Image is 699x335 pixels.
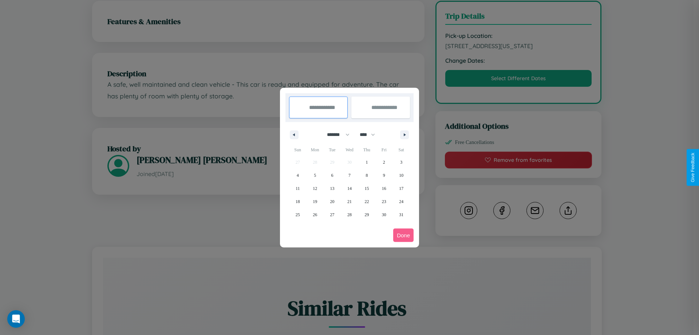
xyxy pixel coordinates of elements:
span: 27 [330,208,335,221]
span: Thu [358,144,375,156]
span: 30 [382,208,386,221]
span: 4 [297,169,299,182]
span: 15 [364,182,369,195]
button: 5 [306,169,323,182]
span: Tue [324,144,341,156]
button: 29 [358,208,375,221]
span: 17 [399,182,403,195]
button: 10 [393,169,410,182]
button: 25 [289,208,306,221]
button: 20 [324,195,341,208]
button: 4 [289,169,306,182]
button: 21 [341,195,358,208]
span: 9 [383,169,385,182]
button: 27 [324,208,341,221]
span: 31 [399,208,403,221]
span: 11 [296,182,300,195]
span: 23 [382,195,386,208]
span: 12 [313,182,317,195]
button: 8 [358,169,375,182]
span: Fri [375,144,392,156]
button: 14 [341,182,358,195]
button: 15 [358,182,375,195]
span: 18 [296,195,300,208]
span: 5 [314,169,316,182]
button: 2 [375,156,392,169]
button: 1 [358,156,375,169]
button: 31 [393,208,410,221]
span: Mon [306,144,323,156]
button: 30 [375,208,392,221]
button: 26 [306,208,323,221]
button: 7 [341,169,358,182]
span: 3 [400,156,402,169]
span: Wed [341,144,358,156]
span: 24 [399,195,403,208]
span: 1 [366,156,368,169]
button: 24 [393,195,410,208]
button: 12 [306,182,323,195]
button: 13 [324,182,341,195]
span: 21 [347,195,352,208]
span: 25 [296,208,300,221]
button: 28 [341,208,358,221]
span: 2 [383,156,385,169]
span: 19 [313,195,317,208]
div: Give Feedback [690,153,695,182]
button: 22 [358,195,375,208]
span: Sat [393,144,410,156]
button: 17 [393,182,410,195]
button: 6 [324,169,341,182]
span: 13 [330,182,335,195]
span: 29 [364,208,369,221]
button: 11 [289,182,306,195]
span: Sun [289,144,306,156]
span: 10 [399,169,403,182]
button: 23 [375,195,392,208]
span: 22 [364,195,369,208]
span: 8 [366,169,368,182]
span: 28 [347,208,352,221]
span: 20 [330,195,335,208]
button: 18 [289,195,306,208]
span: 16 [382,182,386,195]
span: 6 [331,169,333,182]
button: Done [393,229,414,242]
span: 14 [347,182,352,195]
button: 9 [375,169,392,182]
button: 19 [306,195,323,208]
button: 3 [393,156,410,169]
div: Open Intercom Messenger [7,310,25,328]
span: 26 [313,208,317,221]
button: 16 [375,182,392,195]
span: 7 [348,169,351,182]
